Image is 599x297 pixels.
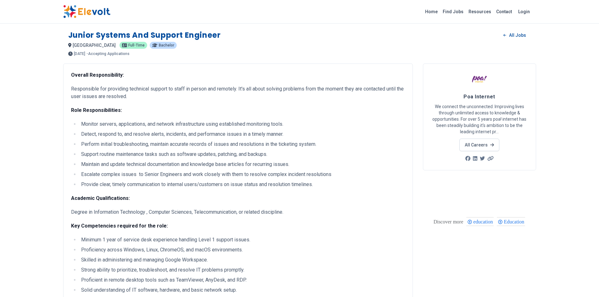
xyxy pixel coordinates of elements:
span: Full-time [128,43,145,47]
strong: Role Responsibilities: [71,107,122,113]
strong: Overall Responsibility: [71,72,124,78]
div: education [466,217,494,226]
a: Resources [466,7,494,17]
li: Strong ability to prioritize, troubleshoot, and resolve IT problems promptly. [79,266,405,274]
p: Degree in Information Technology , Computer Sciences, Telecommunication, or related discipline. [71,208,405,216]
a: Home [423,7,440,17]
li: Minimum 1 year of service desk experience handling Level 1 support issues. [79,236,405,244]
a: Contact [494,7,514,17]
iframe: Chat Widget [568,267,599,297]
img: Elevolt [63,5,110,18]
li: Escalate complex issues to Senior Engineers and work closely with them to resolve complex inciden... [79,171,405,178]
a: Login [514,5,534,18]
img: Poa Internet [472,71,487,87]
p: Responsible for providing technical support to staff in person and remotely. It's all about solvi... [71,85,405,100]
div: Education [497,217,525,226]
div: These are topics related to the article that might interest you [434,217,463,226]
strong: Key Competencies required for the role: [71,223,168,229]
li: Proficient in remote desktop tools such as TeamViewer, AnyDesk, and RDP. [79,276,405,284]
li: Proficiency across Windows, Linux, ChromeOS, and macOS environments. [79,246,405,254]
a: Find Jobs [440,7,466,17]
li: Solid understanding of IT software, hardware, and basic network setup. [79,286,405,294]
span: Education [504,219,526,224]
a: All Jobs [498,30,531,40]
h1: Junior Systems and Support Engineer [68,30,221,40]
li: Detect, respond to, and resolve alerts, incidents, and performance issues in a timely manner. [79,130,405,138]
span: education [473,219,495,224]
p: We connect the unconnected. Improving lives through unlimited access to knowledge & opportunities... [431,103,528,135]
li: Perform initial troubleshooting, maintain accurate records of issues and resolutions in the ticke... [79,140,405,148]
span: [GEOGRAPHIC_DATA] [73,43,116,48]
span: [DATE] [74,52,85,56]
span: Poa Internet [463,94,495,100]
p: - Accepting Applications [86,52,130,56]
li: Provide clear, timely communication to internal users/customers on issue status and resolution ti... [79,181,405,188]
span: Bachelor [159,43,174,47]
li: Monitor servers, applications, and network infrastructure using established monitoring tools. [79,120,405,128]
li: Skilled in administering and managing Google Workspace. [79,256,405,264]
strong: Academic Qualifications: [71,195,130,201]
li: Maintain and update technical documentation and knowledge base articles for recurring issues. [79,161,405,168]
a: All Careers [459,139,499,151]
li: Support routine maintenance tasks such as software updates, patching, and backups. [79,151,405,158]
